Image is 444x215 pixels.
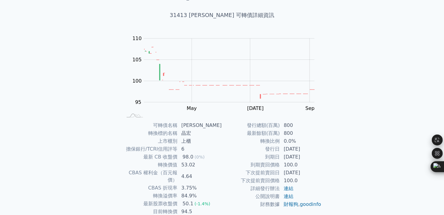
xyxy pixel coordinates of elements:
td: 轉換比例 [222,137,280,145]
tspan: [DATE] [247,105,264,111]
tspan: May [187,105,197,111]
td: 最新股票收盤價 [122,200,178,208]
iframe: Chat Widget [414,186,444,215]
td: 轉換溢價率 [122,192,178,200]
td: 詳細發行辦法 [222,185,280,193]
td: 84.9% [178,192,222,200]
td: 最新 CB 收盤價 [122,153,178,161]
tspan: Sep [306,105,315,111]
td: , [280,200,322,208]
td: 最新餘額(百萬) [222,129,280,137]
td: 100.0 [280,161,322,169]
a: goodinfo [300,201,321,207]
td: 6 [178,145,222,153]
td: 53.02 [178,161,222,169]
td: 下次提前賣回價格 [222,177,280,185]
div: 聊天小工具 [414,186,444,215]
td: CBAS 折現率 [122,184,178,192]
td: [PERSON_NAME] [178,121,222,129]
h1: 31413 [PERSON_NAME] 可轉債詳細資訊 [115,11,329,19]
span: (0%) [195,155,205,159]
td: [DATE] [280,153,322,161]
td: 上市櫃別 [122,137,178,145]
td: 下次提前賣回日 [222,169,280,177]
a: 連結 [284,193,293,199]
g: Chart [129,36,324,111]
a: 財報狗 [284,201,298,207]
td: 公開說明書 [222,193,280,200]
td: 800 [280,129,322,137]
span: (-1.4%) [195,201,210,206]
tspan: 100 [132,78,142,84]
td: 800 [280,121,322,129]
tspan: 95 [135,99,141,105]
td: 發行日 [222,145,280,153]
tspan: 110 [132,36,142,41]
td: 轉換價值 [122,161,178,169]
td: 100.0 [280,177,322,185]
td: [DATE] [280,145,322,153]
td: [DATE] [280,169,322,177]
td: 可轉債名稱 [122,121,178,129]
td: 擔保銀行/TCRI信用評等 [122,145,178,153]
td: CBAS 權利金（百元報價） [122,169,178,184]
tspan: 105 [132,57,142,63]
div: 50.1 [181,200,195,207]
td: 財務數據 [222,200,280,208]
td: 上櫃 [178,137,222,145]
td: 到期賣回價格 [222,161,280,169]
td: 轉換標的名稱 [122,129,178,137]
td: 0.0% [280,137,322,145]
div: 98.0 [181,153,195,161]
td: 發行總額(百萬) [222,121,280,129]
td: 3.75% [178,184,222,192]
td: 4.64 [178,169,222,184]
td: 晶宏 [178,129,222,137]
a: 連結 [284,186,293,191]
td: 到期日 [222,153,280,161]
